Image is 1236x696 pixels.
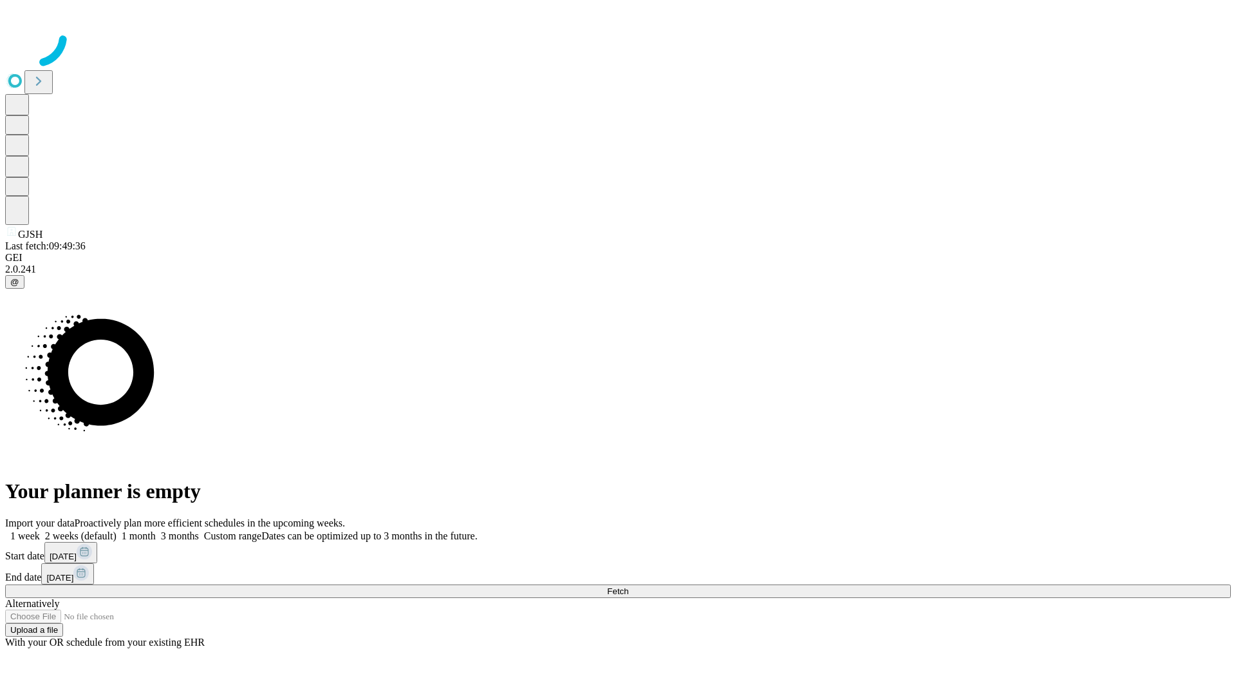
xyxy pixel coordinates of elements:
[50,552,77,561] span: [DATE]
[5,542,1231,563] div: Start date
[46,573,73,583] span: [DATE]
[5,623,63,637] button: Upload a file
[122,530,156,541] span: 1 month
[5,264,1231,275] div: 2.0.241
[5,598,59,609] span: Alternatively
[161,530,199,541] span: 3 months
[18,229,42,240] span: GJSH
[5,252,1231,264] div: GEI
[607,586,628,596] span: Fetch
[45,530,117,541] span: 2 weeks (default)
[204,530,261,541] span: Custom range
[261,530,477,541] span: Dates can be optimized up to 3 months in the future.
[5,240,86,251] span: Last fetch: 09:49:36
[5,637,205,648] span: With your OR schedule from your existing EHR
[5,563,1231,585] div: End date
[10,277,19,287] span: @
[5,585,1231,598] button: Fetch
[10,530,40,541] span: 1 week
[41,563,94,585] button: [DATE]
[5,479,1231,503] h1: Your planner is empty
[5,275,24,289] button: @
[44,542,97,563] button: [DATE]
[75,517,345,528] span: Proactively plan more efficient schedules in the upcoming weeks.
[5,517,75,528] span: Import your data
